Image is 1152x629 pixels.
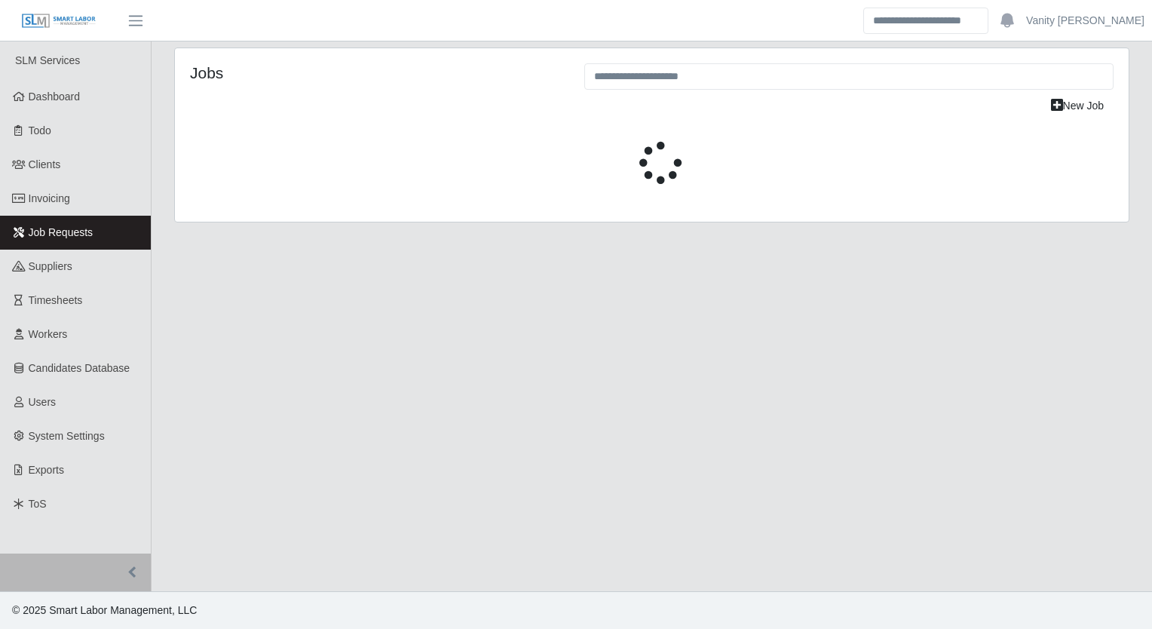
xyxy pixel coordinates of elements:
span: Invoicing [29,192,70,204]
a: Vanity [PERSON_NAME] [1026,13,1144,29]
span: Exports [29,464,64,476]
span: Users [29,396,57,408]
span: Workers [29,328,68,340]
span: Clients [29,158,61,170]
span: System Settings [29,430,105,442]
h4: Jobs [190,63,562,82]
span: Timesheets [29,294,83,306]
span: Candidates Database [29,362,130,374]
a: New Job [1041,93,1114,119]
input: Search [863,8,988,34]
span: Job Requests [29,226,93,238]
span: Todo [29,124,51,137]
span: © 2025 Smart Labor Management, LLC [12,604,197,616]
span: SLM Services [15,54,80,66]
span: Dashboard [29,91,81,103]
span: ToS [29,498,47,510]
span: Suppliers [29,260,72,272]
img: SLM Logo [21,13,97,29]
